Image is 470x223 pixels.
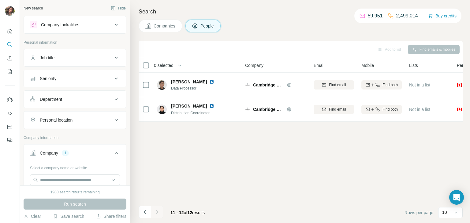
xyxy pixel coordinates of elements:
div: Company lookalikes [41,22,79,28]
img: Logo of Cambridge Uniforms [245,107,250,112]
span: 🇨🇦 [457,82,462,88]
span: Rows per page [405,210,433,216]
button: Dashboard [5,121,15,132]
button: Find email [314,80,354,90]
button: Company lookalikes [24,17,126,32]
button: Buy credits [428,12,457,20]
button: Use Surfe API [5,108,15,119]
div: 1980 search results remaining [50,189,100,195]
span: Data Processor [171,86,222,91]
span: Not in a list [409,82,430,87]
p: Personal information [24,40,126,45]
button: Search [5,39,15,50]
span: Email [314,62,324,68]
button: Quick start [5,26,15,37]
span: 0 selected [154,62,173,68]
img: Avatar [157,104,167,114]
img: Avatar [5,6,15,16]
div: Job title [40,55,54,61]
button: Navigate to previous page [139,206,151,218]
img: Avatar [157,80,167,90]
span: Cambridge Uniforms [253,106,284,112]
p: 59,951 [368,12,383,20]
span: 11 - 12 [170,210,184,215]
div: 1 [62,150,69,156]
div: Company [40,150,58,156]
div: Personal location [40,117,73,123]
span: Companies [154,23,176,29]
div: New search [24,5,43,11]
span: 12 [187,210,192,215]
h4: Search [139,7,463,16]
div: Open Intercom Messenger [449,190,464,205]
p: 2,499,014 [396,12,418,20]
span: Distribution Coordinator [171,111,210,115]
span: Mobile [361,62,374,68]
button: Use Surfe on LinkedIn [5,94,15,105]
div: Department [40,96,62,102]
button: Feedback [5,135,15,146]
button: Department [24,92,126,107]
span: Find email [329,107,346,112]
button: Share filters [96,213,126,219]
span: Find both [382,107,398,112]
button: Find email [314,105,354,114]
button: Personal location [24,113,126,127]
button: Seniority [24,71,126,86]
button: Save search [53,213,84,219]
span: [PERSON_NAME] [171,104,207,108]
button: My lists [5,66,15,77]
span: People [200,23,214,29]
button: Job title [24,50,126,65]
button: Hide [106,4,130,13]
span: Lists [409,62,418,68]
button: Find both [361,80,402,90]
button: Find both [361,105,402,114]
button: Clear [24,213,41,219]
span: Find both [382,82,398,88]
span: results [170,210,205,215]
img: Logo of Cambridge Uniforms [245,82,250,87]
span: Company [245,62,263,68]
img: LinkedIn logo [209,104,214,108]
div: Seniority [40,75,56,82]
div: Select a company name or website [30,163,120,171]
span: Find email [329,82,346,88]
img: LinkedIn logo [209,79,214,84]
button: Company1 [24,146,126,163]
p: Company information [24,135,126,141]
span: Cambridge Uniforms [253,82,284,88]
button: Enrich CSV [5,53,15,64]
span: 🇨🇦 [457,106,462,112]
p: 10 [442,209,447,215]
span: [PERSON_NAME] [171,79,207,85]
span: Not in a list [409,107,430,112]
span: of [184,210,188,215]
